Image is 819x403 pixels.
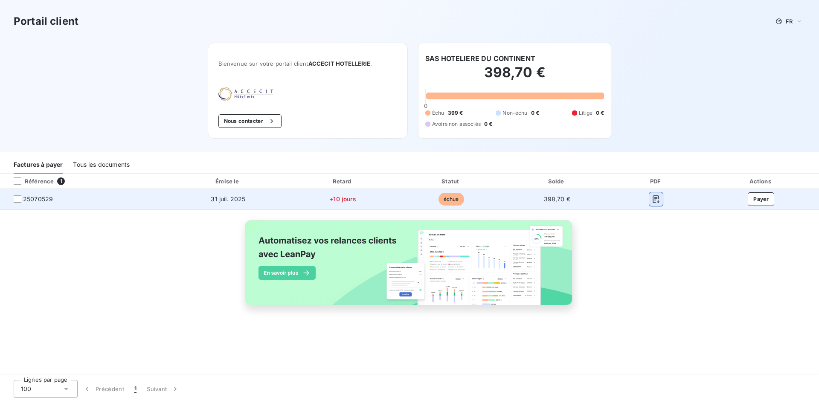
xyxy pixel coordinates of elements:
[218,114,282,128] button: Nous contacter
[596,109,604,117] span: 0 €
[448,109,463,117] span: 399 €
[21,385,31,393] span: 100
[142,380,185,398] button: Suivant
[57,177,65,185] span: 1
[23,195,53,203] span: 25070529
[14,156,63,174] div: Factures à payer
[425,64,604,90] h2: 398,70 €
[611,177,701,186] div: PDF
[78,380,129,398] button: Précédent
[432,109,444,117] span: Échu
[425,53,535,64] h6: SAS HOTELIERE DU CONTINENT
[329,195,356,203] span: +10 jours
[786,18,793,25] span: FR
[129,380,142,398] button: 1
[399,177,503,186] div: Statut
[170,177,286,186] div: Émise le
[432,120,481,128] span: Avoirs non associés
[506,177,607,186] div: Solde
[439,193,464,206] span: échue
[502,109,527,117] span: Non-échu
[134,385,136,393] span: 1
[237,215,582,320] img: banner
[748,192,774,206] button: Payer
[308,60,371,67] span: ACCECIT HOTELLERIE
[218,60,397,67] span: Bienvenue sur votre portail client .
[211,195,245,203] span: 31 juil. 2025
[531,109,539,117] span: 0 €
[290,177,396,186] div: Retard
[218,87,273,101] img: Company logo
[14,14,78,29] h3: Portail client
[73,156,130,174] div: Tous les documents
[705,177,817,186] div: Actions
[579,109,592,117] span: Litige
[484,120,492,128] span: 0 €
[7,177,54,185] div: Référence
[424,102,427,109] span: 0
[544,195,570,203] span: 398,70 €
